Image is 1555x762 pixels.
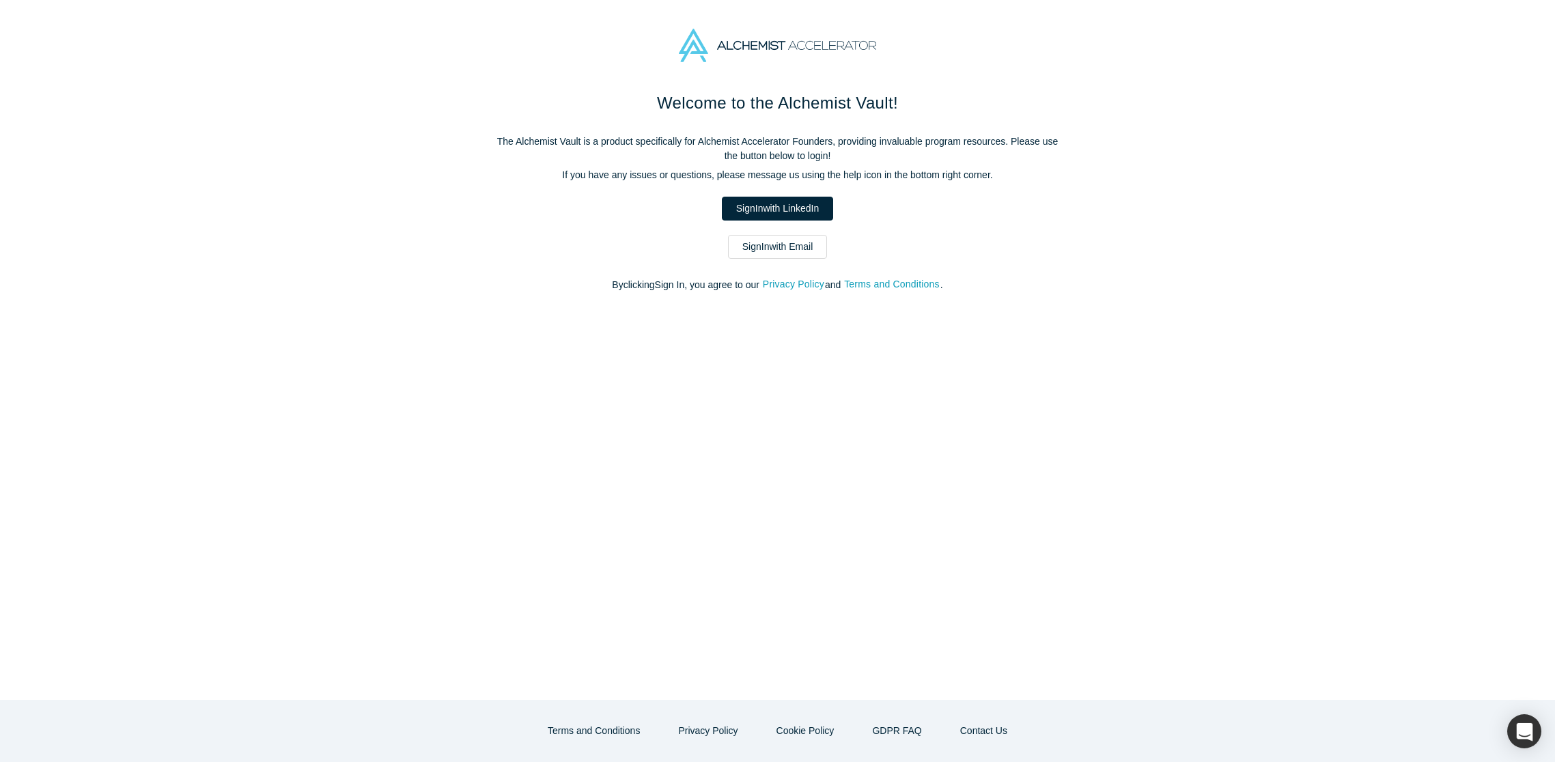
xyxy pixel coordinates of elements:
[843,277,940,292] button: Terms and Conditions
[762,719,849,743] button: Cookie Policy
[946,719,1022,743] button: Contact Us
[491,135,1065,163] p: The Alchemist Vault is a product specifically for Alchemist Accelerator Founders, providing inval...
[722,197,833,221] a: SignInwith LinkedIn
[664,719,752,743] button: Privacy Policy
[491,168,1065,182] p: If you have any issues or questions, please message us using the help icon in the bottom right co...
[858,719,936,743] a: GDPR FAQ
[679,29,875,62] img: Alchemist Accelerator Logo
[728,235,828,259] a: SignInwith Email
[762,277,825,292] button: Privacy Policy
[491,91,1065,115] h1: Welcome to the Alchemist Vault!
[491,278,1065,292] p: By clicking Sign In , you agree to our and .
[533,719,654,743] button: Terms and Conditions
